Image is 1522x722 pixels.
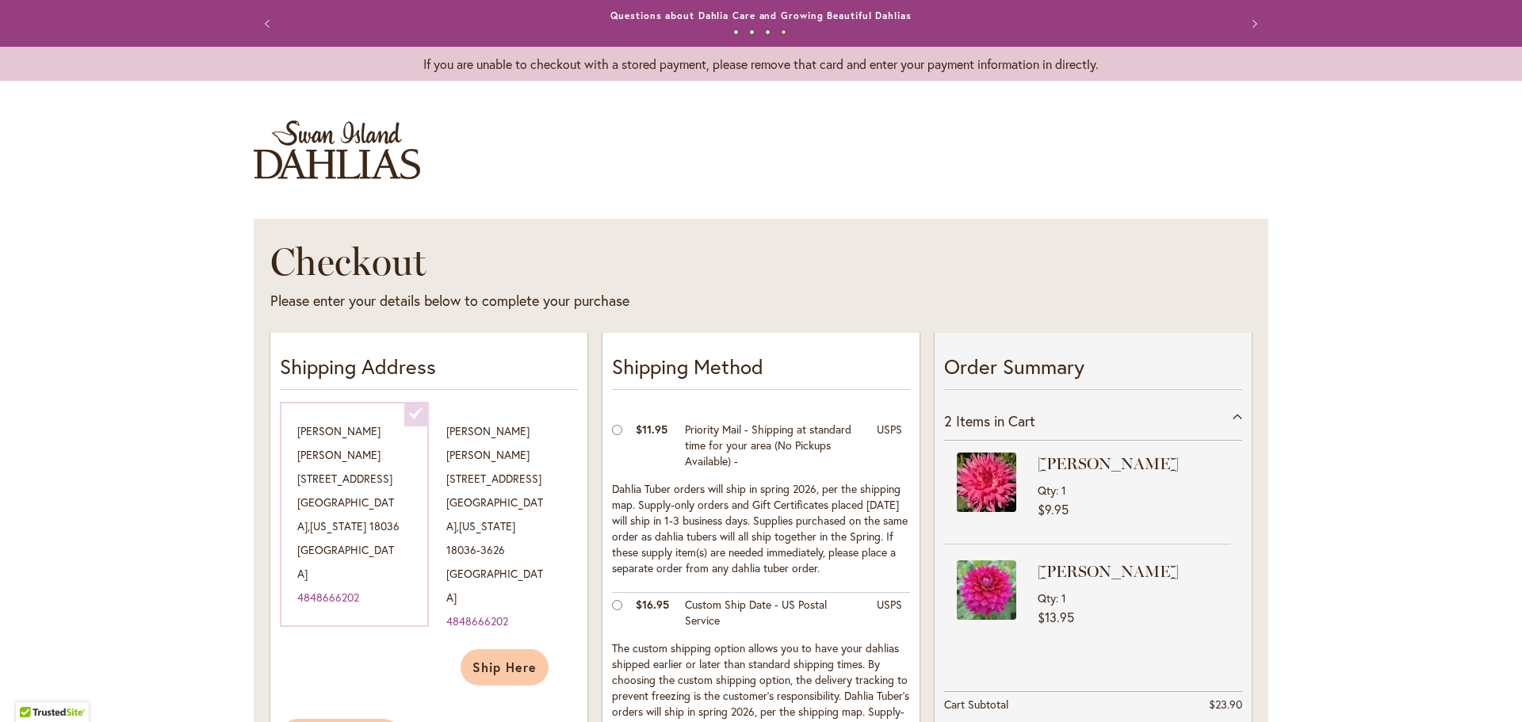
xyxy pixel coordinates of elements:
img: HELEN RICHMOND [957,453,1016,512]
span: $16.95 [636,597,669,612]
iframe: Launch Accessibility Center [12,666,56,710]
div: [PERSON_NAME] [PERSON_NAME] [STREET_ADDRESS] [GEOGRAPHIC_DATA] , 18036-3626 [GEOGRAPHIC_DATA] [429,402,578,703]
span: $9.95 [1038,501,1069,518]
strong: [PERSON_NAME] [1038,453,1226,475]
span: Qty [1038,483,1056,498]
p: Order Summary [944,352,1242,390]
span: $11.95 [636,422,667,437]
button: 4 of 4 [781,29,786,35]
th: Cart Subtotal [944,691,1198,717]
span: Ship Here [472,659,537,675]
td: USPS [869,592,910,636]
button: 3 of 4 [765,29,771,35]
span: 2 [944,411,952,430]
span: $23.90 [1209,697,1242,712]
a: 4848666202 [297,590,359,605]
a: 4848666202 [446,613,508,628]
p: Shipping Address [280,352,578,390]
td: USPS [869,418,910,477]
span: 1 [1061,483,1066,498]
button: 1 of 4 [733,29,739,35]
td: Custom Ship Date - US Postal Service [677,592,869,636]
span: [US_STATE] [459,518,515,533]
p: Shipping Method [612,352,910,390]
button: Ship Here [461,649,549,686]
button: Next [1237,8,1268,40]
a: Questions about Dahlia Care and Growing Beautiful Dahlias [610,10,911,21]
a: store logo [254,120,420,179]
span: [US_STATE] [310,518,366,533]
strong: [PERSON_NAME] [1038,560,1226,583]
button: 2 of 4 [749,29,755,35]
p: If you are unable to checkout with a stored payment, please remove that card and enter your payme... [254,55,1268,73]
span: Items in Cart [956,411,1035,430]
span: Qty [1038,590,1056,605]
td: Dahlia Tuber orders will ship in spring 2026, per the shipping map. Supply-only orders and Gift C... [612,477,910,593]
div: [PERSON_NAME] [PERSON_NAME] [STREET_ADDRESS] [GEOGRAPHIC_DATA] , 18036 [GEOGRAPHIC_DATA] [280,402,429,627]
img: CHLOE JANAE [957,560,1016,620]
h1: Checkout [270,238,967,285]
div: Please enter your details below to complete your purchase [270,291,967,311]
span: 1 [1061,590,1066,605]
button: Previous [254,8,285,40]
span: $13.95 [1038,609,1074,625]
td: Priority Mail - Shipping at standard time for your area (No Pickups Available) - [677,418,869,477]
